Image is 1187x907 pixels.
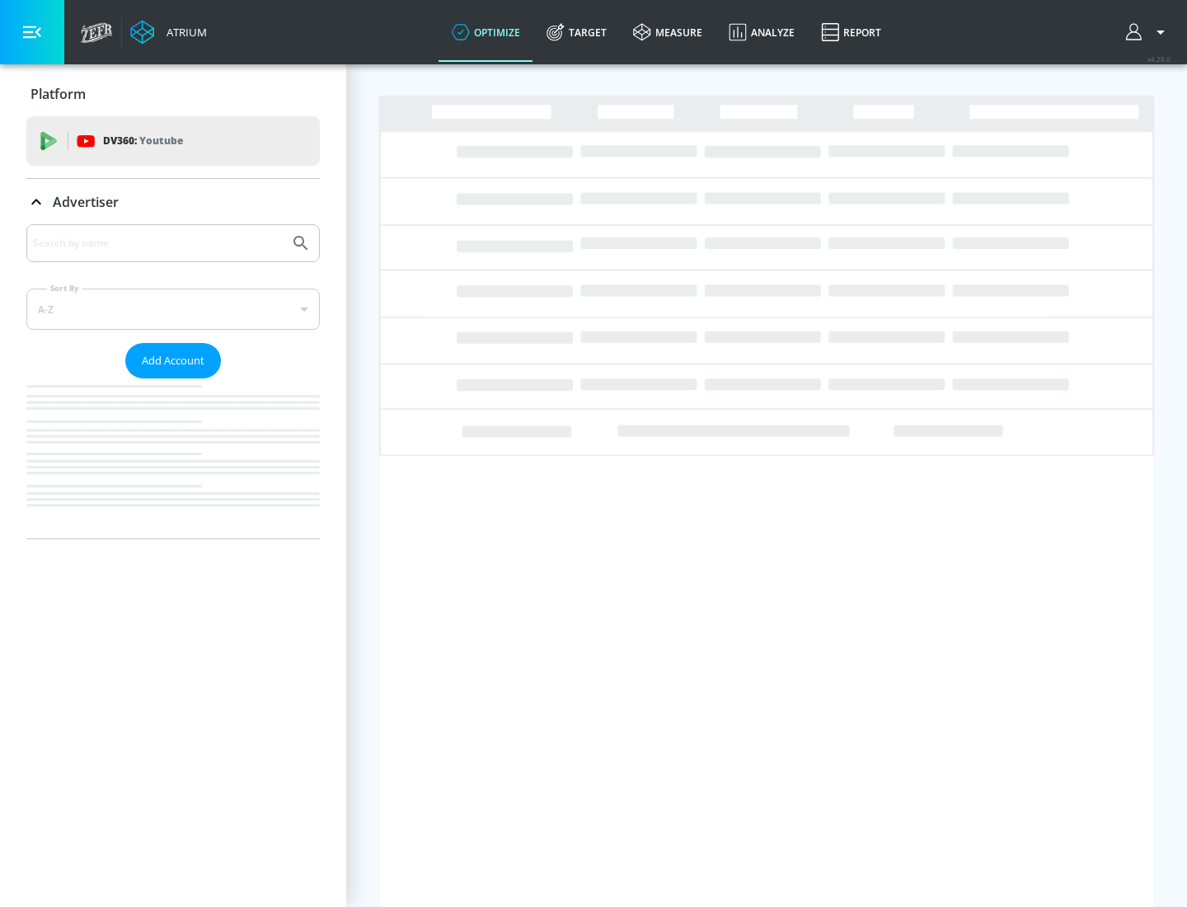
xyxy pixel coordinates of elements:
div: DV360: Youtube [26,116,320,166]
p: Platform [30,85,86,103]
a: optimize [439,2,533,62]
p: DV360: [103,132,183,150]
span: Add Account [142,351,204,370]
a: Atrium [130,20,207,45]
span: v 4.28.0 [1147,54,1171,63]
p: Youtube [139,132,183,149]
div: Advertiser [26,224,320,538]
a: measure [620,2,715,62]
div: Atrium [160,25,207,40]
div: Advertiser [26,179,320,225]
input: Search by name [33,233,283,254]
div: A-Z [26,289,320,330]
a: Target [533,2,620,62]
a: Analyze [715,2,808,62]
label: Sort By [47,283,82,294]
a: Report [808,2,894,62]
div: Platform [26,71,320,117]
p: Advertiser [53,193,119,211]
nav: list of Advertiser [26,378,320,538]
button: Add Account [125,343,221,378]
